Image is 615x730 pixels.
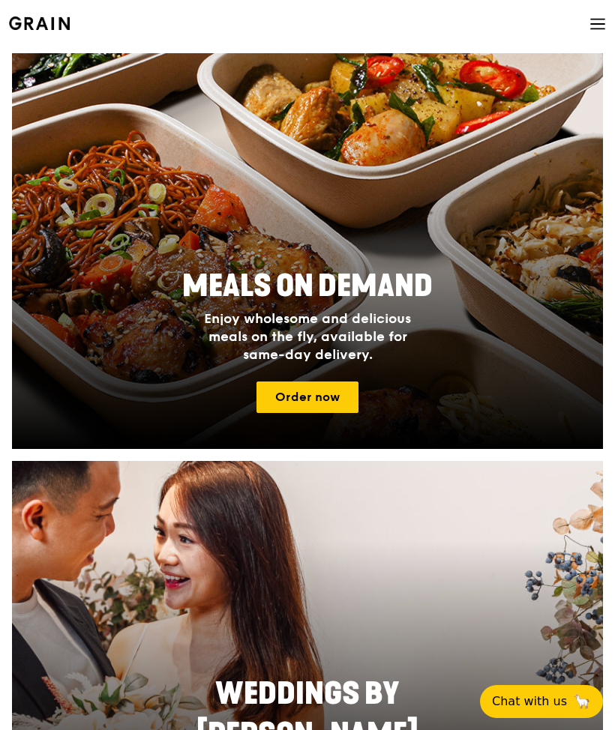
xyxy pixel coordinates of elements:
img: Grain [9,16,70,30]
button: Chat with us🦙 [480,685,603,718]
span: Meals On Demand [182,268,433,304]
span: Enjoy wholesome and delicious meals on the fly, available for same-day delivery. [204,310,411,363]
a: Meals On DemandEnjoy wholesome and delicious meals on the fly, available for same-day delivery.Or... [12,53,603,449]
span: Chat with us [492,693,567,711]
span: 🦙 [573,693,591,711]
img: meals-on-demand-card.d2b6f6db.png [12,53,603,449]
a: Order now [256,381,358,413]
